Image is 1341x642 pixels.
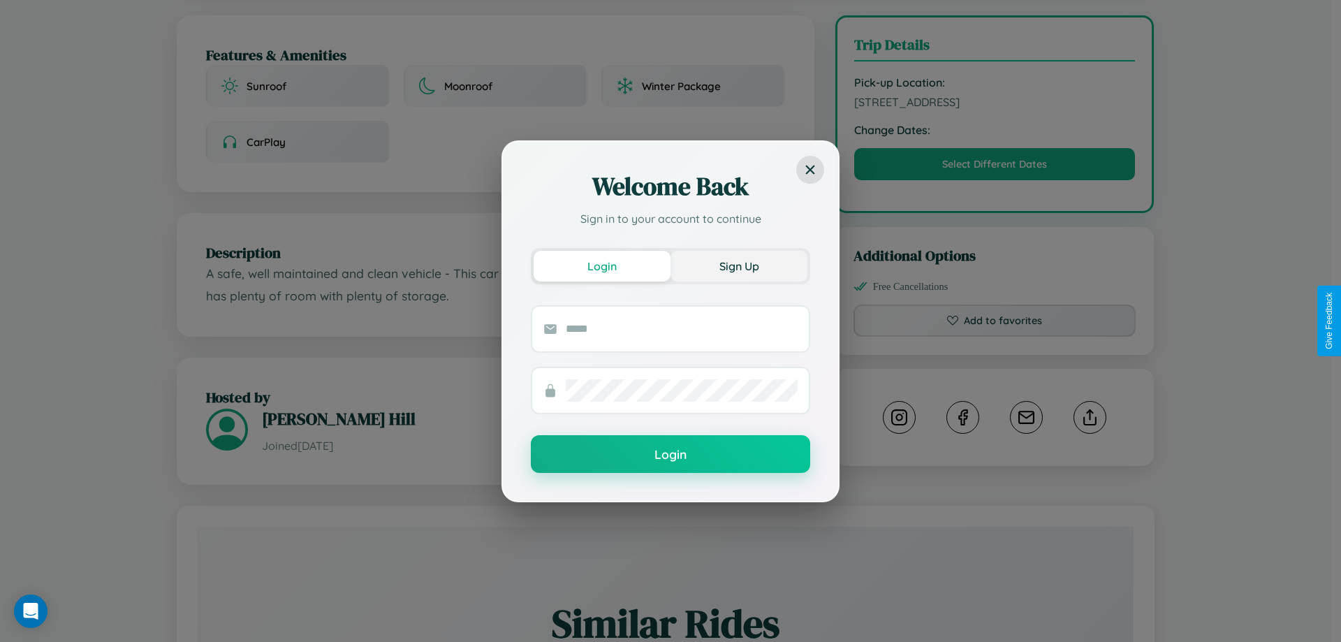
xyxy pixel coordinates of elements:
div: Give Feedback [1324,293,1334,349]
p: Sign in to your account to continue [531,210,810,227]
button: Login [531,435,810,473]
button: Sign Up [670,251,807,282]
h2: Welcome Back [531,170,810,203]
div: Open Intercom Messenger [14,594,47,628]
button: Login [534,251,670,282]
